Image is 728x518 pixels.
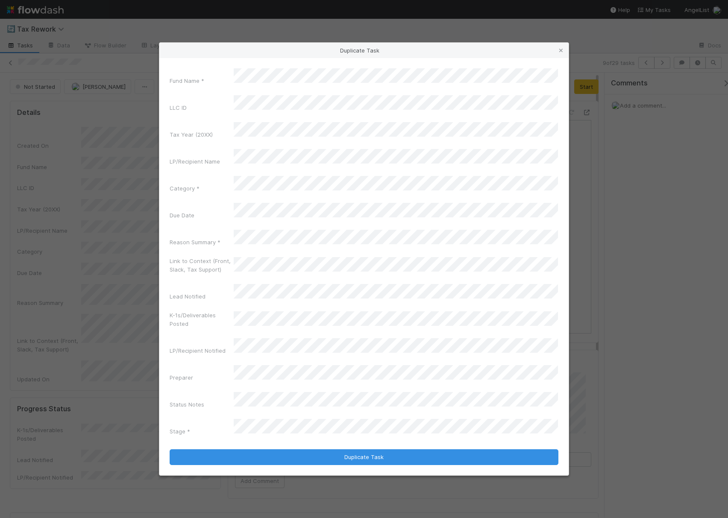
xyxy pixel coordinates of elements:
[170,130,213,139] label: Tax Year (20XX)
[170,346,226,355] label: LP/Recipient Notified
[170,211,194,219] label: Due Date
[159,43,569,58] div: Duplicate Task
[170,449,558,465] button: Duplicate Task
[170,400,204,409] label: Status Notes
[170,292,205,301] label: Lead Notified
[170,373,193,382] label: Preparer
[170,257,234,274] label: Link to Context (Front, Slack, Tax Support)
[170,238,220,246] label: Reason Summary *
[170,311,234,328] label: K-1s/Deliverables Posted
[170,427,190,436] label: Stage *
[170,157,220,166] label: LP/Recipient Name
[170,76,204,85] label: Fund Name *
[170,103,187,112] label: LLC ID
[170,184,200,193] label: Category *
